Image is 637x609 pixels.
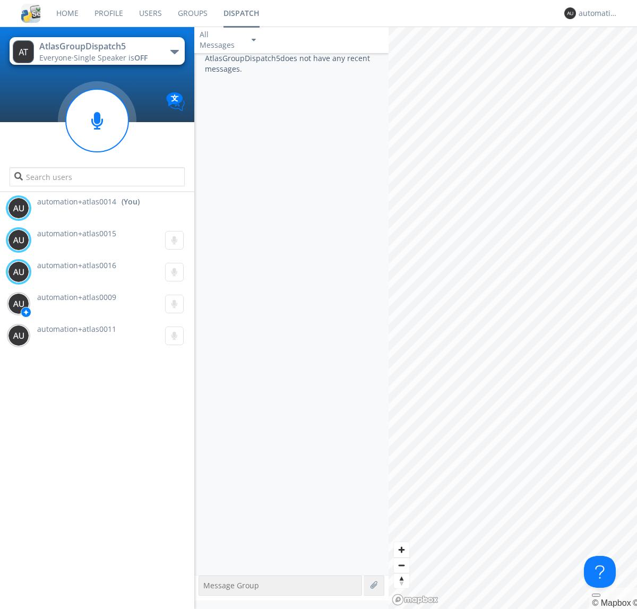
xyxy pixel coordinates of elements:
span: Single Speaker is [74,53,148,63]
div: Everyone · [39,53,159,63]
img: 373638.png [8,229,29,251]
a: Mapbox [592,598,631,607]
img: 373638.png [8,261,29,282]
span: Zoom out [394,558,409,573]
img: 373638.png [8,198,29,219]
button: Zoom out [394,557,409,573]
button: Zoom in [394,542,409,557]
a: Mapbox logo [392,594,438,606]
div: automation+atlas0014 [579,8,618,19]
div: All Messages [200,29,242,50]
button: AtlasGroupDispatch5Everyone·Single Speaker isOFF [10,37,184,65]
img: 373638.png [564,7,576,19]
span: automation+atlas0009 [37,292,116,302]
span: automation+atlas0016 [37,260,116,270]
img: 373638.png [13,40,34,63]
div: AtlasGroupDispatch5 [39,40,159,53]
span: automation+atlas0011 [37,324,116,334]
iframe: Toggle Customer Support [584,556,616,588]
span: automation+atlas0015 [37,228,116,238]
img: 373638.png [8,293,29,314]
img: 373638.png [8,325,29,346]
img: cddb5a64eb264b2086981ab96f4c1ba7 [21,4,40,23]
img: Translation enabled [166,92,185,111]
div: AtlasGroupDispatch5 does not have any recent messages. [194,53,389,575]
span: OFF [134,53,148,63]
input: Search users [10,167,184,186]
button: Toggle attribution [592,594,600,597]
img: caret-down-sm.svg [252,39,256,41]
button: Reset bearing to north [394,573,409,588]
span: automation+atlas0014 [37,196,116,207]
div: (You) [122,196,140,207]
